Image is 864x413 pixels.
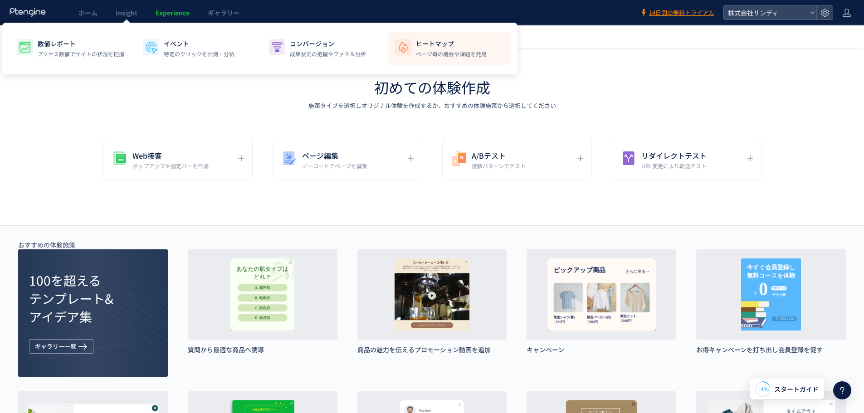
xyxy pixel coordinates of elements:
p: コンバージョン [290,39,366,48]
p: ページ毎の機会や課題を発見 [416,50,487,58]
span: 14日間の無料トライアル [649,9,714,17]
span: Experience [156,8,190,17]
p: URL変更により転送テスト [641,162,707,170]
button: ギャラリー一覧 [29,339,93,354]
span: スタートガイド [774,384,819,394]
h1: 初めての体験作成 [374,77,490,98]
p: 特定のクリックを計測・分析 [164,50,234,58]
h2: 100を超える テンプレート& アイデア集 [29,271,120,326]
h3: キャンペーン [527,345,676,354]
p: おすすめの体験施策 [18,240,75,249]
p: ヒートマップ [416,39,487,48]
p: 複数パターンでテスト [472,162,526,170]
p: イベント [164,39,234,48]
h3: 質問から最適な商品へ誘導 [188,345,337,354]
span: ホーム [78,8,98,17]
h5: ページ編集 [302,149,367,162]
h5: Web接客 [132,149,209,162]
span: ギャラリー一覧 [35,339,76,354]
span: 株式会社サンディ [725,6,806,19]
span: ギャラリー [208,8,239,17]
p: 数値レポート [38,39,124,48]
p: 施策タイプを選択しオリジナル体験を作成するか、おすすめの体験施策から選択してください [308,102,556,110]
h5: リダイレクトテスト [641,149,707,162]
p: ノーコードでページを編集 [302,162,367,170]
span: 14% [757,385,769,393]
h3: お得キャンペーンを打ち出し会員登録を促す [696,345,846,354]
a: 14日間の無料トライアル [640,9,714,17]
p: 成果状況の把握やファネル分析 [290,50,366,58]
h3: 商品の魅力を伝えるプロモーション動画を追加 [357,345,507,354]
p: アクセス数値でサイトの状況を把握 [38,50,124,58]
p: ポップアップや固定バーを作成 [132,162,209,170]
h5: A/Bテスト [472,149,526,162]
span: Insight [116,8,137,17]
